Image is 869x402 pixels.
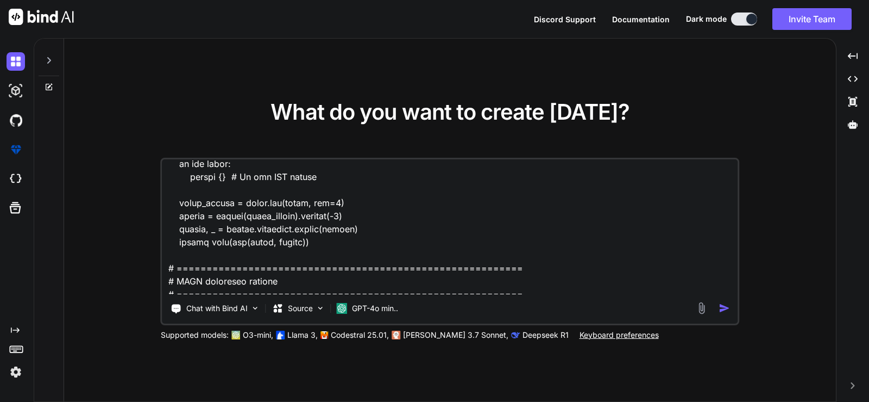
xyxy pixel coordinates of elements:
[772,8,852,30] button: Invite Team
[7,363,25,381] img: settings
[321,331,329,339] img: Mistral-AI
[534,14,596,25] button: Discord Support
[7,111,25,129] img: githubDark
[352,303,398,314] p: GPT-4o min..
[392,331,401,339] img: claude
[686,14,727,24] span: Dark mode
[162,159,738,294] textarea: lor ips dolo si ametcons adip elitse doei "tempor in utlabo et dolore mag aliqua en1 admini venia...
[251,304,260,313] img: Pick Tools
[403,330,508,341] p: [PERSON_NAME] 3.7 Sonnet,
[695,302,708,314] img: attachment
[7,82,25,100] img: darkAi-studio
[534,15,596,24] span: Discord Support
[161,330,229,341] p: Supported models:
[288,303,313,314] p: Source
[337,303,348,314] img: GPT-4o mini
[612,14,670,25] button: Documentation
[512,331,520,339] img: claude
[331,330,389,341] p: Codestral 25.01,
[276,331,285,339] img: Llama2
[232,331,241,339] img: GPT-4
[270,98,629,125] span: What do you want to create [DATE]?
[719,302,730,314] img: icon
[612,15,670,24] span: Documentation
[9,9,74,25] img: Bind AI
[287,330,318,341] p: Llama 3,
[316,304,325,313] img: Pick Models
[7,52,25,71] img: darkChat
[580,330,659,341] p: Keyboard preferences
[7,170,25,188] img: cloudideIcon
[522,330,569,341] p: Deepseek R1
[186,303,248,314] p: Chat with Bind AI
[243,330,273,341] p: O3-mini,
[7,140,25,159] img: premium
